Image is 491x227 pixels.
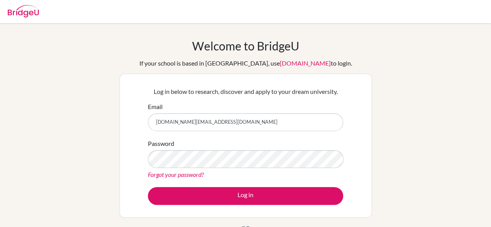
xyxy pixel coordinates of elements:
[280,59,331,67] a: [DOMAIN_NAME]
[148,187,343,205] button: Log in
[192,39,299,53] h1: Welcome to BridgeU
[139,59,352,68] div: If your school is based in [GEOGRAPHIC_DATA], use to login.
[148,139,174,148] label: Password
[148,87,343,96] p: Log in below to research, discover and apply to your dream university.
[8,5,39,17] img: Bridge-U
[148,171,204,178] a: Forgot your password?
[148,102,163,111] label: Email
